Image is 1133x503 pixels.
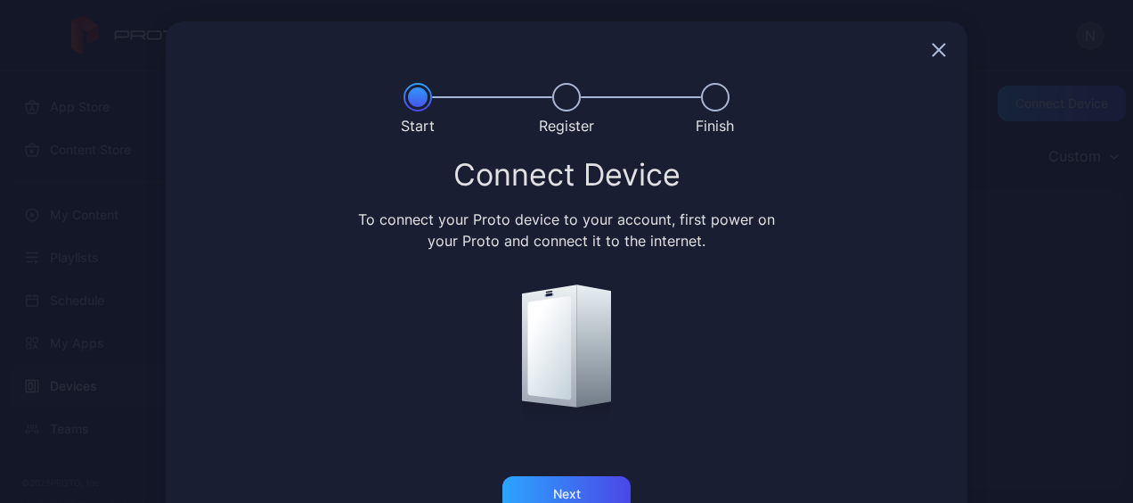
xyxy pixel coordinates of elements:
[355,209,778,251] div: To connect your Proto device to your account, first power on your Proto and connect it to the int...
[187,159,946,191] div: Connect Device
[401,115,435,136] div: Start
[696,115,734,136] div: Finish
[553,487,581,501] div: Next
[539,115,594,136] div: Register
